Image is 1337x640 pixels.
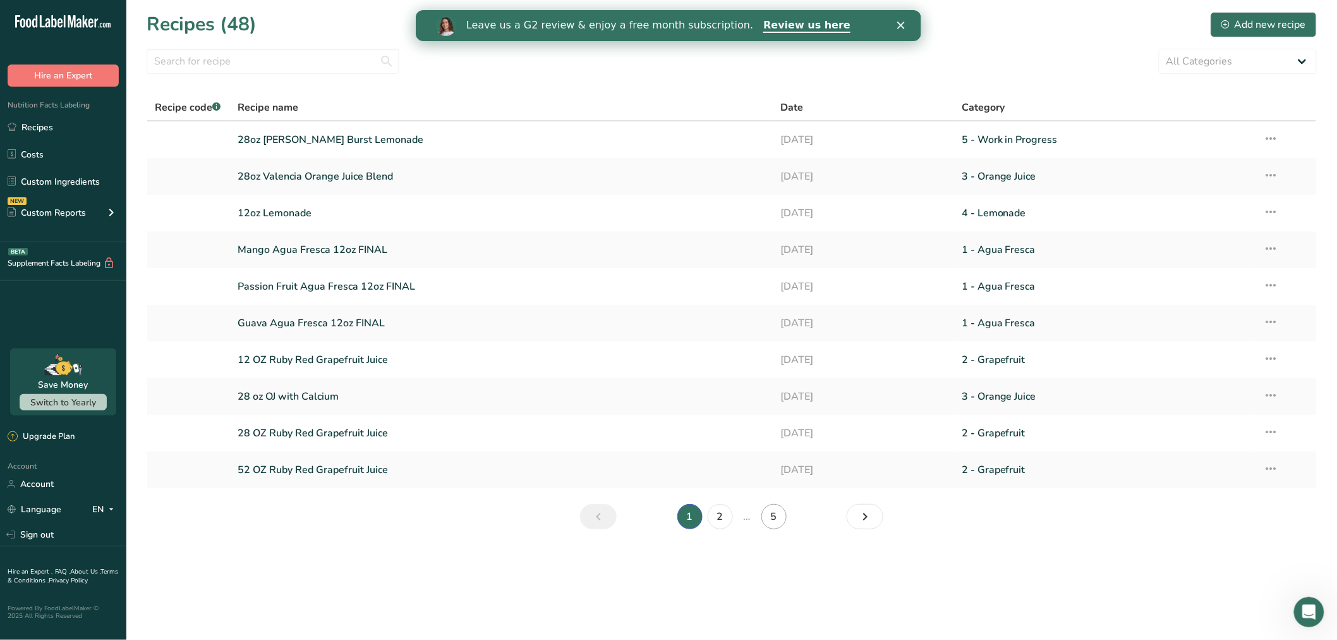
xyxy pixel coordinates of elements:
a: Next page [847,504,883,529]
a: 12oz Lemonade [238,200,766,226]
div: Custom Reports [8,206,86,219]
a: 2 - Grapefruit [962,420,1249,446]
input: Search for recipe [147,49,399,74]
a: [DATE] [781,126,947,153]
a: 52 OZ Ruby Red Grapefruit Juice [238,457,766,483]
a: About Us . [70,567,100,576]
a: [DATE] [781,347,947,373]
div: NEW [8,197,27,205]
a: 28oz [PERSON_NAME] Burst Lemonade [238,126,766,153]
div: Save Money [39,378,88,391]
h1: Recipes (48) [147,10,257,39]
a: 4 - Lemonade [962,200,1249,226]
a: 3 - Orange Juice [962,163,1249,190]
a: 12 OZ Ruby Red Grapefruit Juice [238,347,766,373]
a: [DATE] [781,273,947,300]
button: Add new recipe [1211,12,1317,37]
a: Guava Agua Fresca 12oz FINAL [238,310,766,336]
a: Mango Agua Fresca 12oz FINAL [238,237,766,263]
a: Passion Fruit Agua Fresca 12oz FINAL [238,273,766,300]
a: [DATE] [781,163,947,190]
a: 2 - Grapefruit [962,457,1249,483]
a: 2 - Grapefruit [962,347,1249,373]
a: 1 - Agua Fresca [962,310,1249,336]
div: BETA [8,248,28,255]
button: Hire an Expert [8,65,119,87]
a: 28oz Valencia Orange Juice Blend [238,163,766,190]
span: Category [962,100,1005,115]
span: Date [781,100,804,115]
a: 3 - Orange Juice [962,383,1249,410]
span: Recipe name [238,100,298,115]
a: Privacy Policy [49,576,88,585]
a: [DATE] [781,383,947,410]
a: Page 5. [761,504,787,529]
a: Page 2. [708,504,733,529]
a: 1 - Agua Fresca [962,273,1249,300]
a: Hire an Expert . [8,567,52,576]
div: Add new recipe [1221,17,1306,32]
div: Close [481,11,494,19]
span: Switch to Yearly [30,397,96,409]
a: 28 oz OJ with Calcium [238,383,766,410]
a: [DATE] [781,200,947,226]
a: 5 - Work in Progress [962,126,1249,153]
a: Terms & Conditions . [8,567,118,585]
button: Switch to Yearly [20,394,107,410]
iframe: Intercom live chat banner [416,10,921,41]
div: Upgrade Plan [8,431,75,443]
a: 1 - Agua Fresca [962,237,1249,263]
a: [DATE] [781,420,947,446]
div: Powered By FoodLabelMaker © 2025 All Rights Reserved [8,605,119,620]
a: [DATE] [781,457,947,483]
a: Language [8,498,61,520]
a: 28 OZ Ruby Red Grapefruit Juice [238,420,766,446]
a: [DATE] [781,310,947,336]
div: EN [92,502,119,517]
span: Recipe code [155,101,221,114]
a: FAQ . [55,567,70,576]
a: Previous page [580,504,617,529]
a: [DATE] [781,237,947,263]
iframe: Intercom live chat [1294,597,1324,627]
